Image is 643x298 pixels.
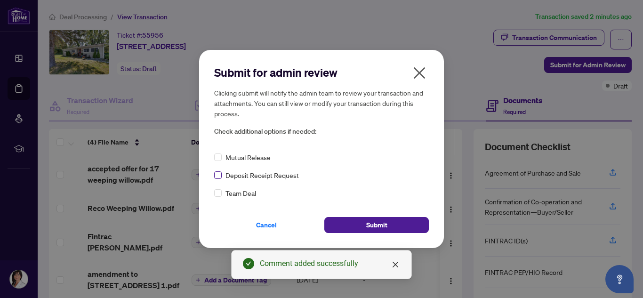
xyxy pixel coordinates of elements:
[214,217,319,233] button: Cancel
[366,217,387,233] span: Submit
[225,188,256,198] span: Team Deal
[390,259,401,270] a: Close
[225,152,271,162] span: Mutual Release
[392,261,399,268] span: close
[214,126,429,137] span: Check additional options if needed:
[605,265,634,293] button: Open asap
[214,88,429,119] h5: Clicking submit will notify the admin team to review your transaction and attachments. You can st...
[260,258,400,269] div: Comment added successfully
[225,170,299,180] span: Deposit Receipt Request
[256,217,277,233] span: Cancel
[324,217,429,233] button: Submit
[412,65,427,81] span: close
[214,65,429,80] h2: Submit for admin review
[243,258,254,269] span: check-circle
